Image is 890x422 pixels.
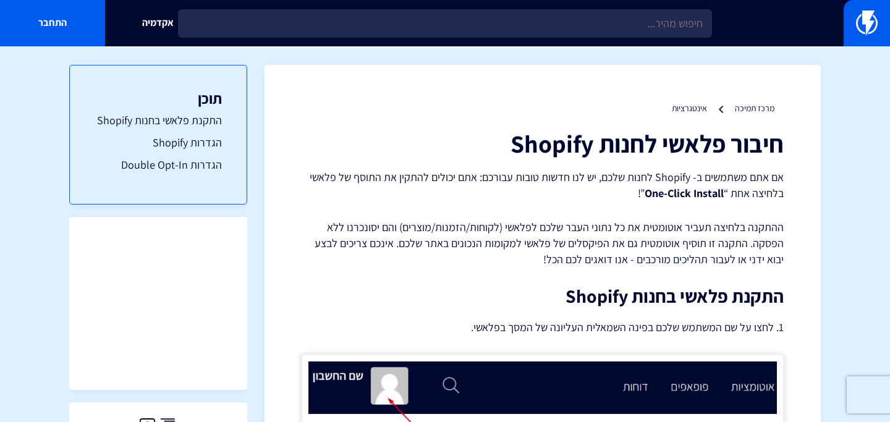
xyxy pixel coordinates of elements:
[95,112,222,129] a: התקנת פלאשי בחנות Shopify
[302,286,784,306] h2: התקנת פלאשי בחנות Shopify
[178,9,712,38] input: חיפוש מהיר...
[645,186,724,200] strong: One-Click Install
[95,157,222,173] a: הגדרות Double Opt-In
[302,219,784,267] p: ההתקנה בלחיצה תעביר אוטומטית את כל נתוני העבר שלכם לפלאשי (לקוחות/הזמנות/מוצרים) והם יסונכרנו ללא...
[95,135,222,151] a: הגדרות Shopify
[302,169,784,201] p: אם אתם משתמשים ב- Shopify לחנות שלכם, יש לנו חדשות טובות עבורכם: אתם יכולים להתקין את התוסף של פל...
[735,103,774,114] a: מרכז תמיכה
[302,319,784,336] p: 1. לחצו על שם המשתמש שלכם בפינה השמאלית העליונה של המסך בפלאשי.
[672,103,707,114] a: אינטגרציות
[95,90,222,106] h3: תוכן
[302,130,784,157] h1: חיבור פלאשי לחנות Shopify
